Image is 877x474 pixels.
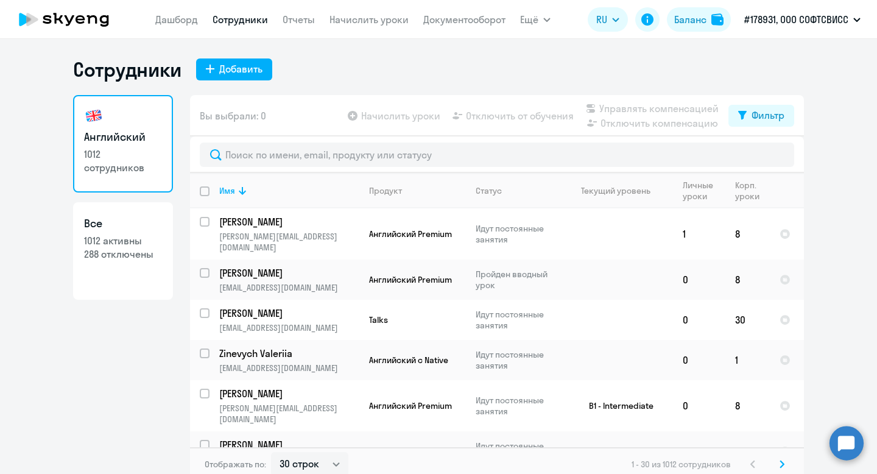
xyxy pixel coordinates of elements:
[752,108,784,122] div: Фильтр
[219,387,359,400] a: [PERSON_NAME]
[219,62,262,76] div: Добавить
[520,7,551,32] button: Ещё
[674,12,706,27] div: Баланс
[476,349,559,371] p: Идут постоянные занятия
[744,12,848,27] p: #178931, ООО СОФТСВИСС
[581,185,650,196] div: Текущий уровень
[673,380,725,431] td: 0
[219,266,357,280] p: [PERSON_NAME]
[725,260,770,300] td: 8
[369,228,452,239] span: Английский Premium
[73,95,173,193] a: Английский1012 сотрудников
[725,340,770,380] td: 1
[673,431,725,472] td: 1
[560,380,673,431] td: B1 - Intermediate
[369,274,452,285] span: Английский Premium
[728,105,794,127] button: Фильтр
[73,202,173,300] a: Все1012 активны288 отключены
[369,446,452,457] span: Английский Premium
[84,147,162,174] p: 1012 сотрудников
[219,306,357,320] p: [PERSON_NAME]
[632,459,731,470] span: 1 - 30 из 1012 сотрудников
[476,395,559,417] p: Идут постоянные занятия
[667,7,731,32] button: Балансbalance
[196,58,272,80] button: Добавить
[673,340,725,380] td: 0
[329,13,409,26] a: Начислить уроки
[213,13,268,26] a: Сотрудники
[735,180,769,202] div: Корп. уроки
[155,13,198,26] a: Дашборд
[219,322,359,333] p: [EMAIL_ADDRESS][DOMAIN_NAME]
[219,282,359,293] p: [EMAIL_ADDRESS][DOMAIN_NAME]
[84,247,162,261] p: 288 отключены
[219,347,359,360] a: Zinevych Valeriia
[725,431,770,472] td: 8
[476,269,559,291] p: Пройден вводный урок
[219,306,359,320] a: [PERSON_NAME]
[711,13,724,26] img: balance
[476,223,559,245] p: Идут постоянные занятия
[683,180,725,202] div: Личные уроки
[588,7,628,32] button: RU
[219,215,357,228] p: [PERSON_NAME]
[476,185,502,196] div: Статус
[476,440,559,462] p: Идут постоянные занятия
[73,57,181,82] h1: Сотрудники
[369,355,448,366] span: Английский с Native
[569,185,672,196] div: Текущий уровень
[205,459,266,470] span: Отображать по:
[673,208,725,260] td: 1
[219,438,359,451] a: [PERSON_NAME]
[219,387,357,400] p: [PERSON_NAME]
[84,234,162,247] p: 1012 активны
[219,347,357,360] p: Zinevych Valeriia
[725,380,770,431] td: 8
[219,266,359,280] a: [PERSON_NAME]
[84,129,162,145] h3: Английский
[219,215,359,228] a: [PERSON_NAME]
[673,300,725,340] td: 0
[84,216,162,232] h3: Все
[219,185,359,196] div: Имя
[423,13,505,26] a: Документооборот
[219,185,235,196] div: Имя
[725,208,770,260] td: 8
[725,300,770,340] td: 30
[476,309,559,331] p: Идут постоянные занятия
[219,363,359,373] p: [EMAIL_ADDRESS][DOMAIN_NAME]
[200,143,794,167] input: Поиск по имени, email, продукту или статусу
[596,12,607,27] span: RU
[219,231,359,253] p: [PERSON_NAME][EMAIL_ADDRESS][DOMAIN_NAME]
[369,314,388,325] span: Talks
[369,400,452,411] span: Английский Premium
[738,5,867,34] button: #178931, ООО СОФТСВИСС
[283,13,315,26] a: Отчеты
[84,106,104,126] img: english
[673,260,725,300] td: 0
[369,185,402,196] div: Продукт
[200,108,266,123] span: Вы выбрали: 0
[520,12,538,27] span: Ещё
[219,403,359,425] p: [PERSON_NAME][EMAIL_ADDRESS][DOMAIN_NAME]
[219,438,357,451] p: [PERSON_NAME]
